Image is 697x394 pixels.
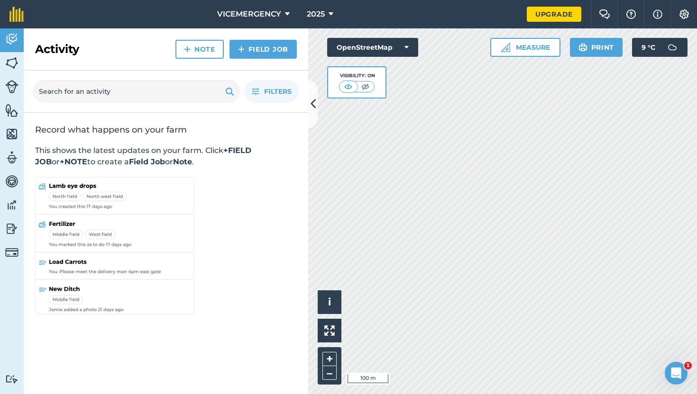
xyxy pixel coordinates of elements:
a: Note [175,40,224,59]
button: OpenStreetMap [327,38,418,57]
span: VICEMERGENCY [217,9,281,20]
h2: Activity [35,42,79,57]
button: Measure [490,38,560,57]
span: 9 ° C [642,38,655,57]
img: svg+xml;base64,PHN2ZyB4bWxucz0iaHR0cDovL3d3dy53My5vcmcvMjAwMC9zdmciIHdpZHRoPSI1NiIgaGVpZ2h0PSI2MC... [5,127,18,141]
strong: Note [173,157,192,166]
img: svg+xml;base64,PD94bWwgdmVyc2lvbj0iMS4wIiBlbmNvZGluZz0idXRmLTgiPz4KPCEtLSBHZW5lcmF0b3I6IEFkb2JlIE... [5,80,18,93]
img: svg+xml;base64,PD94bWwgdmVyc2lvbj0iMS4wIiBlbmNvZGluZz0idXRmLTgiPz4KPCEtLSBHZW5lcmF0b3I6IEFkb2JlIE... [5,375,18,384]
img: Ruler icon [501,43,510,52]
span: 2025 [307,9,325,20]
iframe: Intercom live chat [665,362,688,385]
img: svg+xml;base64,PHN2ZyB4bWxucz0iaHR0cDovL3d3dy53My5vcmcvMjAwMC9zdmciIHdpZHRoPSIxNCIgaGVpZ2h0PSIyNC... [238,44,245,55]
a: Upgrade [527,7,581,22]
img: svg+xml;base64,PHN2ZyB4bWxucz0iaHR0cDovL3d3dy53My5vcmcvMjAwMC9zdmciIHdpZHRoPSIxNCIgaGVpZ2h0PSIyNC... [184,44,191,55]
img: Four arrows, one pointing top left, one top right, one bottom right and the last bottom left [324,325,335,336]
img: svg+xml;base64,PD94bWwgdmVyc2lvbj0iMS4wIiBlbmNvZGluZz0idXRmLTgiPz4KPCEtLSBHZW5lcmF0b3I6IEFkb2JlIE... [5,198,18,212]
input: Search for an activity [33,80,240,103]
img: svg+xml;base64,PHN2ZyB4bWxucz0iaHR0cDovL3d3dy53My5vcmcvMjAwMC9zdmciIHdpZHRoPSIxOSIgaGVpZ2h0PSIyNC... [225,86,234,97]
img: svg+xml;base64,PD94bWwgdmVyc2lvbj0iMS4wIiBlbmNvZGluZz0idXRmLTgiPz4KPCEtLSBHZW5lcmF0b3I6IEFkb2JlIE... [663,38,682,57]
img: svg+xml;base64,PHN2ZyB4bWxucz0iaHR0cDovL3d3dy53My5vcmcvMjAwMC9zdmciIHdpZHRoPSI1NiIgaGVpZ2h0PSI2MC... [5,56,18,70]
div: Visibility: On [339,72,375,80]
button: 9 °C [632,38,688,57]
button: Filters [245,80,299,103]
img: svg+xml;base64,PHN2ZyB4bWxucz0iaHR0cDovL3d3dy53My5vcmcvMjAwMC9zdmciIHdpZHRoPSI1MCIgaGVpZ2h0PSI0MC... [342,82,354,91]
img: svg+xml;base64,PHN2ZyB4bWxucz0iaHR0cDovL3d3dy53My5vcmcvMjAwMC9zdmciIHdpZHRoPSIxNyIgaGVpZ2h0PSIxNy... [653,9,662,20]
span: i [328,296,331,308]
img: svg+xml;base64,PD94bWwgdmVyc2lvbj0iMS4wIiBlbmNvZGluZz0idXRmLTgiPz4KPCEtLSBHZW5lcmF0b3I6IEFkb2JlIE... [5,151,18,165]
h2: Record what happens on your farm [35,124,297,135]
span: Filters [264,86,292,97]
img: Two speech bubbles overlapping with the left bubble in the forefront [599,9,610,19]
img: svg+xml;base64,PD94bWwgdmVyc2lvbj0iMS4wIiBlbmNvZGluZz0idXRmLTgiPz4KPCEtLSBHZW5lcmF0b3I6IEFkb2JlIE... [5,222,18,236]
p: This shows the latest updates on your farm. Click or to create a or . [35,145,297,168]
span: 1 [684,362,692,369]
button: Print [570,38,623,57]
strong: +NOTE [60,157,87,166]
img: svg+xml;base64,PD94bWwgdmVyc2lvbj0iMS4wIiBlbmNvZGluZz0idXRmLTgiPz4KPCEtLSBHZW5lcmF0b3I6IEFkb2JlIE... [5,32,18,46]
img: svg+xml;base64,PHN2ZyB4bWxucz0iaHR0cDovL3d3dy53My5vcmcvMjAwMC9zdmciIHdpZHRoPSI1MCIgaGVpZ2h0PSI0MC... [359,82,371,91]
strong: Field Job [129,157,165,166]
img: svg+xml;base64,PHN2ZyB4bWxucz0iaHR0cDovL3d3dy53My5vcmcvMjAwMC9zdmciIHdpZHRoPSI1NiIgaGVpZ2h0PSI2MC... [5,103,18,117]
img: A cog icon [679,9,690,19]
img: svg+xml;base64,PHN2ZyB4bWxucz0iaHR0cDovL3d3dy53My5vcmcvMjAwMC9zdmciIHdpZHRoPSIxOSIgaGVpZ2h0PSIyNC... [578,42,587,53]
button: – [322,366,337,380]
img: fieldmargin Logo [9,7,24,22]
button: + [322,352,337,366]
img: svg+xml;base64,PD94bWwgdmVyc2lvbj0iMS4wIiBlbmNvZGluZz0idXRmLTgiPz4KPCEtLSBHZW5lcmF0b3I6IEFkb2JlIE... [5,246,18,259]
img: svg+xml;base64,PD94bWwgdmVyc2lvbj0iMS4wIiBlbmNvZGluZz0idXRmLTgiPz4KPCEtLSBHZW5lcmF0b3I6IEFkb2JlIE... [5,174,18,188]
a: Field Job [229,40,297,59]
img: A question mark icon [625,9,637,19]
button: i [318,290,341,314]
